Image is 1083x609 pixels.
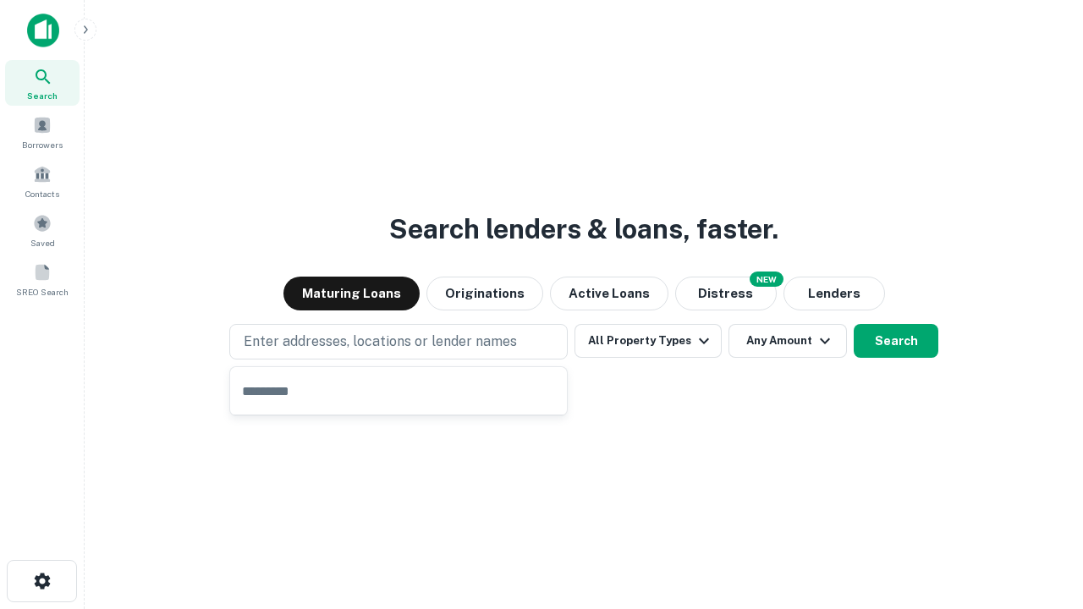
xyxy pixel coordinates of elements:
a: Borrowers [5,109,80,155]
img: capitalize-icon.png [27,14,59,47]
button: Originations [426,277,543,310]
iframe: Chat Widget [998,474,1083,555]
button: Any Amount [728,324,847,358]
span: Search [27,89,58,102]
span: Saved [30,236,55,250]
button: Active Loans [550,277,668,310]
button: Search [854,324,938,358]
div: NEW [750,272,783,287]
span: SREO Search [16,285,69,299]
h3: Search lenders & loans, faster. [389,209,778,250]
span: Contacts [25,187,59,200]
button: Maturing Loans [283,277,420,310]
button: Lenders [783,277,885,310]
button: All Property Types [574,324,722,358]
a: Contacts [5,158,80,204]
button: Search distressed loans with lien and other non-mortgage details. [675,277,777,310]
button: Enter addresses, locations or lender names [229,324,568,359]
a: Search [5,60,80,106]
a: Saved [5,207,80,253]
a: SREO Search [5,256,80,302]
p: Enter addresses, locations or lender names [244,332,517,352]
span: Borrowers [22,138,63,151]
